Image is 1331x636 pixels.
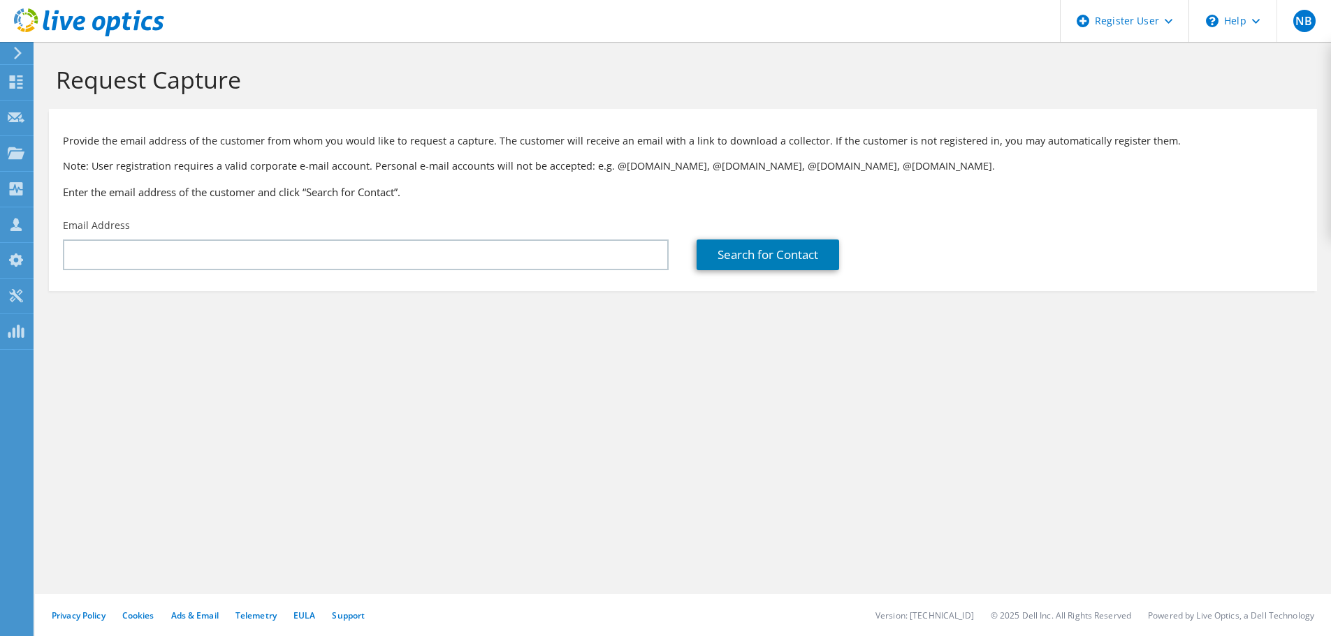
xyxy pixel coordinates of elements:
[52,609,106,621] a: Privacy Policy
[63,184,1303,200] h3: Enter the email address of the customer and click “Search for Contact”.
[171,609,219,621] a: Ads & Email
[332,609,365,621] a: Support
[697,239,839,270] a: Search for Contact
[991,609,1131,621] li: © 2025 Dell Inc. All Rights Reserved
[63,158,1303,174] p: Note: User registration requires a valid corporate e-mail account. Personal e-mail accounts will ...
[63,219,130,232] label: Email Address
[235,609,277,621] a: Telemetry
[1206,15,1219,27] svg: \n
[1148,609,1314,621] li: Powered by Live Optics, a Dell Technology
[293,609,315,621] a: EULA
[122,609,154,621] a: Cookies
[56,65,1303,94] h1: Request Capture
[63,133,1303,149] p: Provide the email address of the customer from whom you would like to request a capture. The cust...
[875,609,974,621] li: Version: [TECHNICAL_ID]
[1293,10,1316,32] span: NB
